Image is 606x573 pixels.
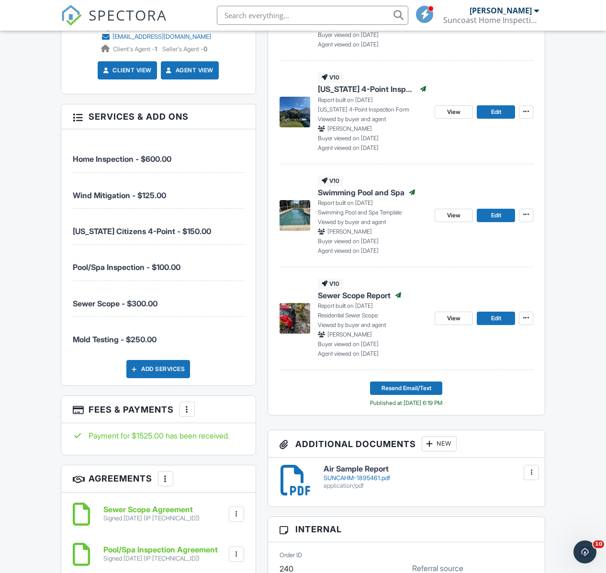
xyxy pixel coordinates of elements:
span: Mold Testing - $250.00 [73,335,157,344]
h3: Internal [268,517,545,542]
li: Service: Wind Mitigation [73,173,244,209]
span: SPECTORA [89,5,167,25]
div: [PERSON_NAME] [470,6,532,15]
h6: Pool/Spa Inspection Agreement [103,546,218,554]
a: Client View [101,66,152,75]
a: [EMAIL_ADDRESS][DOMAIN_NAME] [101,32,211,42]
div: application/pdf [324,482,533,490]
li: Service: Florida Citizens 4-Point [73,209,244,245]
span: Pool/Spa Inspection - $100.00 [73,262,180,272]
li: Service: Home Inspection [73,136,244,172]
li: Service: Sewer Scope [73,281,244,317]
h6: Air Sample Report [324,465,533,473]
li: Service: Pool/Spa Inspection [73,245,244,281]
li: Service: Mold Testing [73,317,244,352]
div: Add Services [126,360,190,378]
a: Pool/Spa Inspection Agreement Signed [DATE] (IP [TECHNICAL_ID]) [103,546,218,562]
span: 10 [593,540,604,548]
h3: Services & Add ons [61,104,256,129]
div: Signed [DATE] (IP [TECHNICAL_ID]) [103,555,218,562]
h3: Additional Documents [268,430,545,458]
span: Seller's Agent - [162,45,207,53]
span: Client's Agent - [113,45,158,53]
div: Payment for $1525.00 has been received. [73,430,244,441]
h3: Agreements [61,465,256,493]
span: Sewer Scope - $300.00 [73,299,157,308]
h6: Sewer Scope Agreement [103,506,200,514]
label: Order ID [280,551,302,560]
div: SUNCAHM-1895461.pdf [324,474,533,482]
strong: 0 [203,45,207,53]
iframe: Intercom live chat [573,540,596,563]
h3: Fees & Payments [61,396,256,423]
div: Signed [DATE] (IP [TECHNICAL_ID]) [103,515,200,522]
input: Search everything... [217,6,408,25]
span: Home Inspection - $600.00 [73,154,171,164]
strong: 1 [155,45,157,53]
a: Agent View [164,66,213,75]
a: Air Sample Report SUNCAHM-1895461.pdf application/pdf [324,465,533,489]
div: Suncoast Home Inspections [443,15,539,25]
div: [EMAIL_ADDRESS][DOMAIN_NAME] [112,33,211,41]
div: New [422,436,457,451]
span: Wind Mitigation - $125.00 [73,191,166,200]
span: [US_STATE] Citizens 4-Point - $150.00 [73,226,211,236]
img: The Best Home Inspection Software - Spectora [61,5,82,26]
a: Sewer Scope Agreement Signed [DATE] (IP [TECHNICAL_ID]) [103,506,200,522]
a: SPECTORA [61,13,167,33]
